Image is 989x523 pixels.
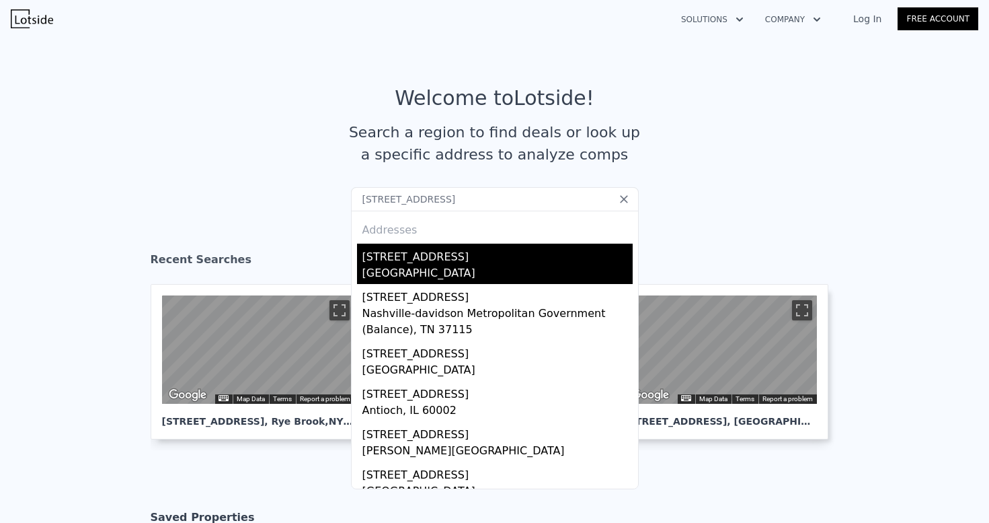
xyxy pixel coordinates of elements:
[362,462,633,483] div: [STREET_ADDRESS]
[362,265,633,284] div: [GEOGRAPHIC_DATA]
[325,416,379,427] span: , NY 10573
[670,7,754,32] button: Solutions
[162,295,354,404] div: Map
[625,404,817,428] div: [STREET_ADDRESS] , [GEOGRAPHIC_DATA]
[162,295,354,404] div: Street View
[362,284,633,306] div: [STREET_ADDRESS]
[151,241,839,284] div: Recent Searches
[162,404,354,428] div: [STREET_ADDRESS] , Rye Brook
[613,284,839,440] a: Map [STREET_ADDRESS], [GEOGRAPHIC_DATA]
[792,300,812,320] button: Toggle fullscreen view
[362,443,633,462] div: [PERSON_NAME][GEOGRAPHIC_DATA]
[362,483,633,502] div: [GEOGRAPHIC_DATA]
[754,7,832,32] button: Company
[165,386,210,404] img: Google
[628,386,672,404] img: Google
[357,211,633,244] div: Addresses
[344,121,645,166] div: Search a region to find deals or look up a specific address to analyze comps
[11,9,53,28] img: Lotside
[351,187,639,211] input: Search an address or region...
[837,12,898,26] a: Log In
[625,295,817,404] div: Street View
[151,284,377,440] a: Map [STREET_ADDRESS], Rye Brook,NY 10573
[628,386,672,404] a: Open this area in Google Maps (opens a new window)
[362,306,633,341] div: Nashville-davidson Metropolitan Government (Balance), TN 37115
[362,381,633,403] div: [STREET_ADDRESS]
[362,421,633,443] div: [STREET_ADDRESS]
[395,86,594,110] div: Welcome to Lotside !
[329,300,350,320] button: Toggle fullscreen view
[699,394,727,404] button: Map Data
[300,395,350,403] a: Report a problem
[362,403,633,421] div: Antioch, IL 60002
[273,395,292,403] a: Terms (opens in new tab)
[362,341,633,362] div: [STREET_ADDRESS]
[237,394,265,404] button: Map Data
[681,395,690,401] button: Keyboard shortcuts
[898,7,978,30] a: Free Account
[736,395,754,403] a: Terms (opens in new tab)
[219,395,228,401] button: Keyboard shortcuts
[165,386,210,404] a: Open this area in Google Maps (opens a new window)
[762,395,813,403] a: Report a problem
[625,295,817,404] div: Map
[362,362,633,381] div: [GEOGRAPHIC_DATA]
[362,244,633,265] div: [STREET_ADDRESS]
